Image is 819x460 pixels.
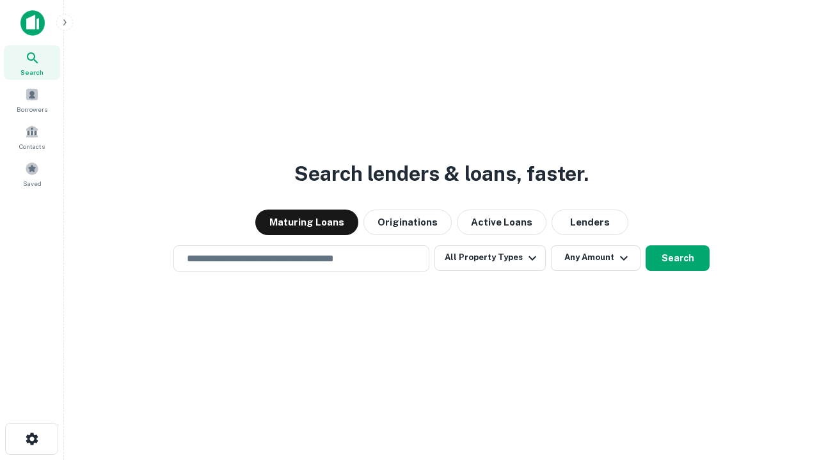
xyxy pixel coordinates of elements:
[255,210,358,235] button: Maturing Loans
[4,157,60,191] a: Saved
[755,358,819,419] iframe: Chat Widget
[20,10,45,36] img: capitalize-icon.png
[20,67,44,77] span: Search
[363,210,452,235] button: Originations
[17,104,47,114] span: Borrowers
[551,245,640,271] button: Any Amount
[19,141,45,151] span: Contacts
[4,119,60,154] a: Contacts
[294,158,589,189] h3: Search lenders & loans, faster.
[646,245,710,271] button: Search
[4,45,60,80] a: Search
[457,210,546,235] button: Active Loans
[434,245,546,271] button: All Property Types
[4,82,60,117] a: Borrowers
[552,210,628,235] button: Lenders
[23,178,42,188] span: Saved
